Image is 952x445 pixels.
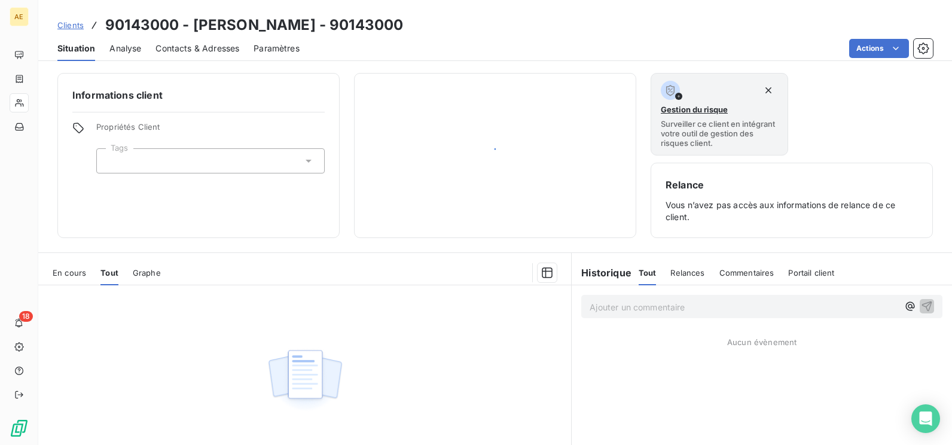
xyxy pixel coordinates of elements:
[661,119,778,148] span: Surveiller ce client en intégrant votre outil de gestion des risques client.
[666,178,918,223] div: Vous n’avez pas accès aux informations de relance de ce client.
[670,268,704,278] span: Relances
[106,156,116,166] input: Ajouter une valeur
[100,268,118,278] span: Tout
[57,19,84,31] a: Clients
[72,88,325,102] h6: Informations client
[788,268,834,278] span: Portail client
[53,268,86,278] span: En cours
[57,20,84,30] span: Clients
[19,311,33,322] span: 18
[133,268,161,278] span: Graphe
[267,343,343,417] img: Empty state
[572,266,631,280] h6: Historique
[109,42,141,54] span: Analyse
[10,419,29,438] img: Logo LeanPay
[727,337,797,347] span: Aucun évènement
[911,404,940,433] div: Open Intercom Messenger
[849,39,909,58] button: Actions
[10,7,29,26] div: AE
[639,268,657,278] span: Tout
[719,268,774,278] span: Commentaires
[254,42,300,54] span: Paramètres
[666,178,918,192] h6: Relance
[57,42,95,54] span: Situation
[661,105,728,114] span: Gestion du risque
[96,122,325,139] span: Propriétés Client
[105,14,403,36] h3: 90143000 - [PERSON_NAME] - 90143000
[651,73,788,156] button: Gestion du risqueSurveiller ce client en intégrant votre outil de gestion des risques client.
[155,42,239,54] span: Contacts & Adresses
